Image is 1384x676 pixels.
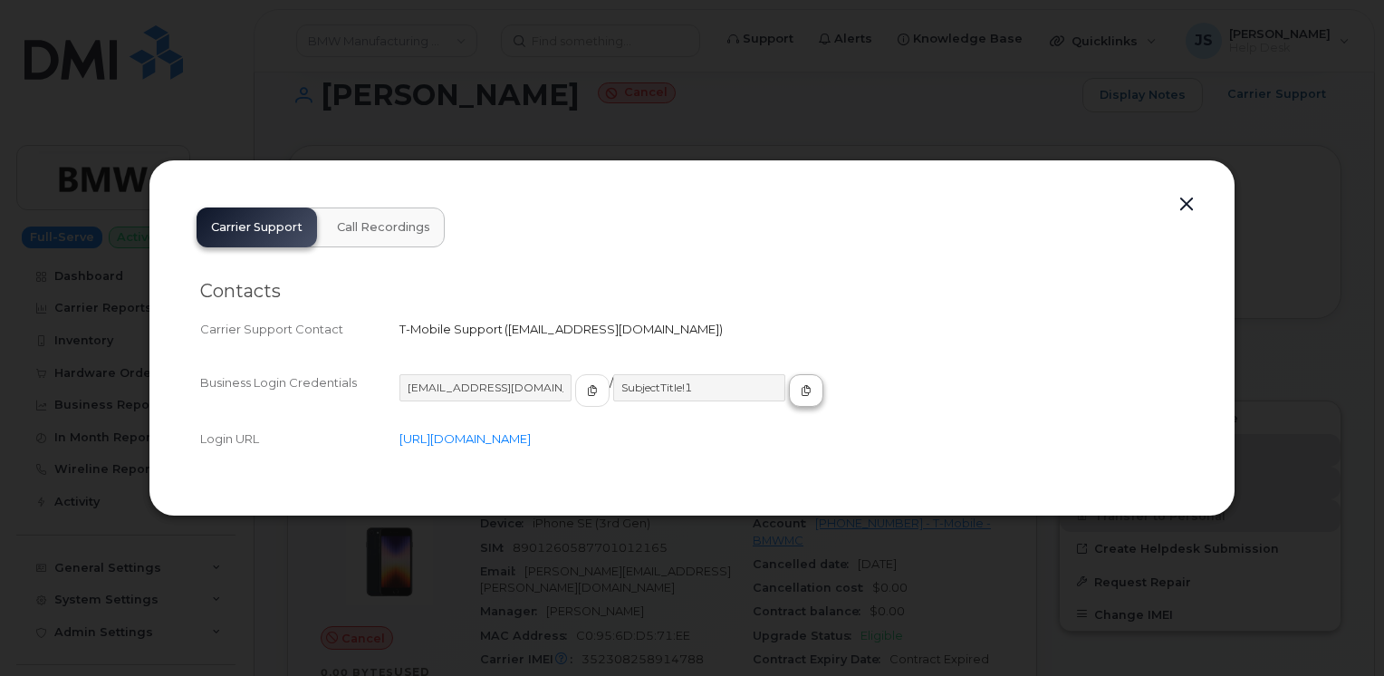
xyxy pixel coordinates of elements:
[399,374,1184,423] div: /
[1305,597,1370,662] iframe: Messenger Launcher
[200,280,1184,303] h2: Contacts
[337,220,430,235] span: Call Recordings
[575,374,610,407] button: copy to clipboard
[200,374,399,423] div: Business Login Credentials
[789,374,823,407] button: copy to clipboard
[508,322,719,336] span: [EMAIL_ADDRESS][DOMAIN_NAME]
[200,430,399,448] div: Login URL
[399,431,531,446] a: [URL][DOMAIN_NAME]
[200,321,399,338] div: Carrier Support Contact
[399,322,503,336] span: T-Mobile Support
